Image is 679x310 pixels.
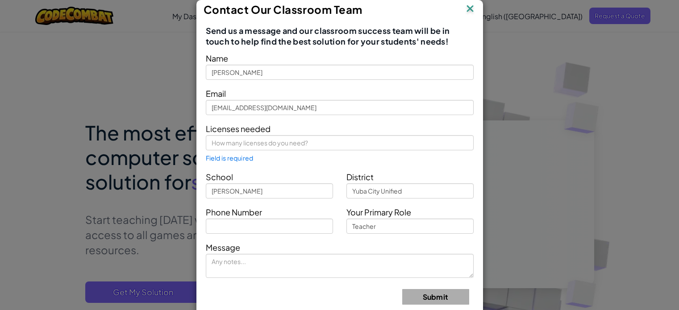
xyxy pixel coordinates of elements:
input: Teacher, Principal, etc. [346,219,474,234]
span: Your Primary Role [346,207,411,217]
span: School [206,172,233,182]
input: How many licenses do you need? [206,135,474,150]
span: Field is required [206,154,254,161]
span: Email [206,88,226,99]
span: District [346,172,374,182]
span: Phone Number [206,207,262,217]
button: Submit [402,289,469,305]
span: Message [206,242,240,252]
span: Name [206,53,228,63]
span: Licenses needed [206,124,271,134]
span: Send us a message and our classroom success team will be in touch to help find the best solution ... [206,25,474,47]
